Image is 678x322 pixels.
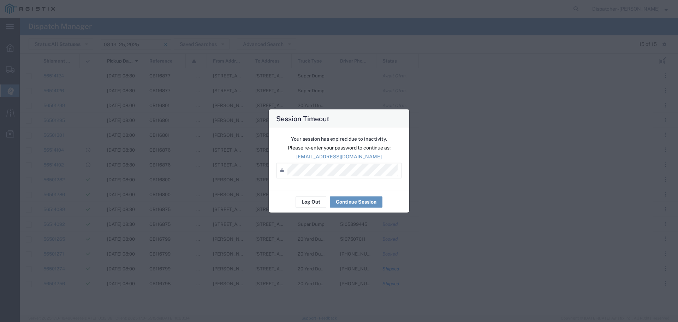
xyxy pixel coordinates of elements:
button: Continue Session [330,196,382,207]
p: [EMAIL_ADDRESS][DOMAIN_NAME] [276,153,402,160]
h4: Session Timeout [276,113,329,123]
p: Please re-enter your password to continue as: [276,144,402,151]
p: Your session has expired due to inactivity. [276,135,402,142]
button: Log Out [296,196,326,207]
